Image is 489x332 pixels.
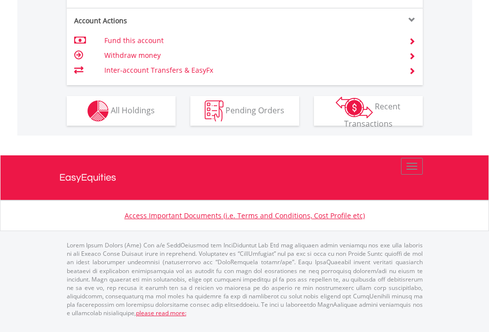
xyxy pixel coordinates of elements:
[104,63,397,78] td: Inter-account Transfers & EasyFx
[314,96,423,126] button: Recent Transactions
[136,309,186,317] a: please read more:
[67,241,423,317] p: Lorem Ipsum Dolors (Ame) Con a/e SeddOeiusmod tem InciDiduntut Lab Etd mag aliquaen admin veniamq...
[111,104,155,115] span: All Holdings
[59,155,430,200] a: EasyEquities
[104,48,397,63] td: Withdraw money
[125,211,365,220] a: Access Important Documents (i.e. Terms and Conditions, Cost Profile etc)
[336,96,373,118] img: transactions-zar-wht.png
[104,33,397,48] td: Fund this account
[67,96,176,126] button: All Holdings
[205,100,223,122] img: pending_instructions-wht.png
[190,96,299,126] button: Pending Orders
[225,104,284,115] span: Pending Orders
[67,16,245,26] div: Account Actions
[88,100,109,122] img: holdings-wht.png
